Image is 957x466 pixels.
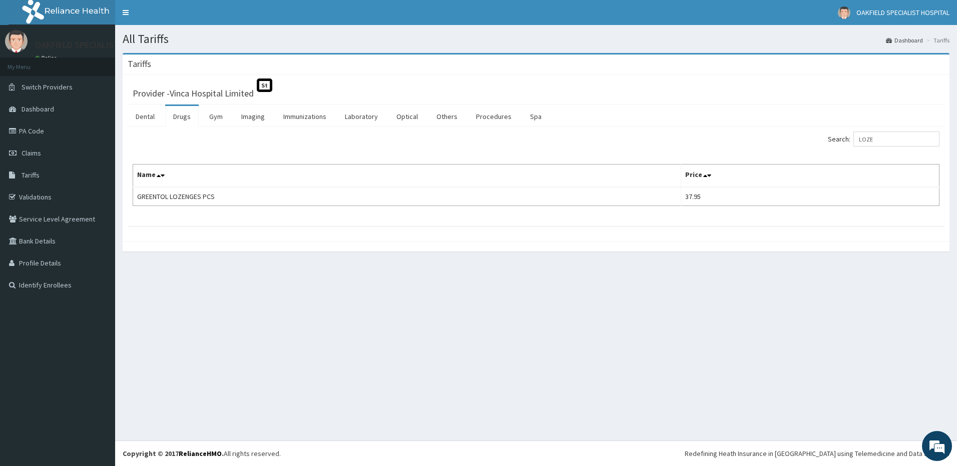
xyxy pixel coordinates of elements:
td: GREENTOL LOZENGES PCS [133,187,681,206]
td: 37.95 [681,187,939,206]
input: Search: [853,131,939,146]
th: Name [133,164,681,187]
li: Tariffs [924,36,949,44]
a: Online [35,54,59,61]
span: Claims [22,148,41,157]
p: OAKFIELD SPECIALIST HOSPITAL [35,40,160,49]
a: Gym [201,106,231,127]
h3: Provider - Vinca Hospital Limited [133,89,254,98]
a: Dashboard [886,36,923,44]
label: Search: [828,131,939,146]
a: Procedures [468,106,520,127]
span: Tariffs [22,170,40,179]
a: Spa [522,106,550,127]
h3: Tariffs [128,59,151,68]
a: Laboratory [337,106,386,127]
img: User Image [5,30,28,52]
a: Imaging [233,106,273,127]
div: Redefining Heath Insurance in [GEOGRAPHIC_DATA] using Telemedicine and Data Science! [685,448,949,458]
h1: All Tariffs [123,32,949,45]
th: Price [681,164,939,187]
footer: All rights reserved. [115,440,957,466]
a: Dental [128,106,163,127]
img: User Image [838,6,850,19]
a: Drugs [165,106,199,127]
a: RelianceHMO [179,449,222,458]
span: Switch Providers [22,82,73,91]
a: Optical [388,106,426,127]
a: Immunizations [275,106,334,127]
span: Dashboard [22,104,54,113]
strong: Copyright © 2017 . [123,449,224,458]
span: OAKFIELD SPECIALIST HOSPITAL [856,8,949,17]
span: St [257,78,272,92]
a: Others [428,106,465,127]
